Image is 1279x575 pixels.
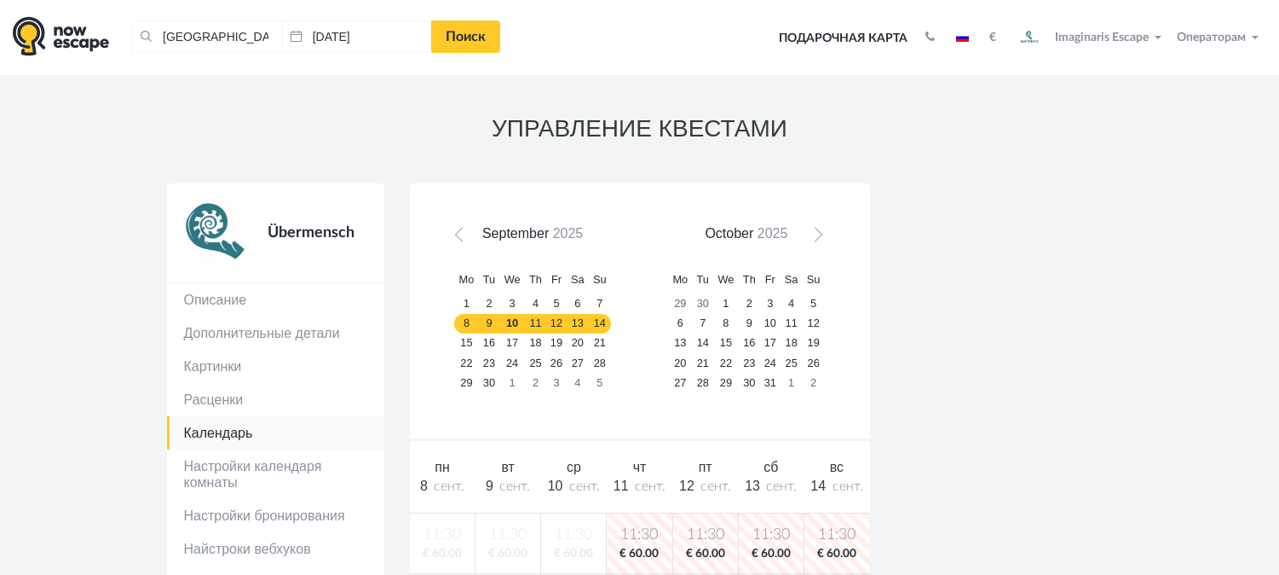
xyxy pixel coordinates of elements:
a: Найстроки вебхуков [167,532,384,566]
a: 16 [739,334,760,353]
a: 19 [803,334,825,353]
a: Описание [167,283,384,317]
a: 4 [781,294,803,314]
button: Операторам [1172,29,1266,46]
a: 8 [454,314,478,334]
a: 6 [567,294,589,314]
a: 30 [692,294,713,314]
input: Город или название квеста [132,20,282,53]
a: Поиск [431,20,500,53]
button: € [981,29,1005,46]
span: сент. [635,479,665,493]
div: Übermensch [249,200,367,265]
span: Thursday [529,273,542,286]
a: 16 [479,334,500,353]
a: 21 [692,353,713,373]
a: 20 [567,334,589,353]
a: 12 [546,314,567,334]
a: 25 [781,353,803,373]
span: сб [763,460,778,474]
span: € 60.00 [808,546,867,562]
a: 30 [739,373,760,392]
a: 23 [479,353,500,373]
a: 27 [567,353,589,373]
a: Календарь [167,416,384,450]
span: € 60.00 [742,546,800,562]
a: 18 [525,334,546,353]
span: сент. [569,479,600,493]
span: 8 [420,479,428,493]
a: Дополнительные детали [167,317,384,350]
span: Wednesday [504,273,521,286]
a: 2 [803,373,825,392]
a: 9 [479,314,500,334]
a: 3 [499,294,525,314]
a: 26 [803,353,825,373]
a: 3 [760,294,781,314]
a: Настройки бронирования [167,499,384,532]
span: € 60.00 [610,546,668,562]
span: пн [435,460,450,474]
span: Tuesday [697,273,709,286]
a: 8 [713,314,739,334]
span: вт [501,460,514,474]
a: 4 [525,294,546,314]
span: Saturday [785,273,798,286]
span: Friday [551,273,562,286]
span: 11:30 [677,525,735,546]
span: Sunday [593,273,607,286]
a: 19 [546,334,567,353]
span: 11:30 [742,525,800,546]
a: 10 [499,314,525,334]
a: 29 [454,373,478,392]
a: 28 [692,373,713,392]
a: 13 [668,334,692,353]
a: 12 [803,314,825,334]
h3: УПРАВЛЕНИЕ КВЕСТАМИ [167,116,1113,142]
span: чт [633,460,647,474]
a: 1 [713,294,739,314]
a: 2 [479,294,500,314]
a: 14 [589,314,611,334]
a: Картинки [167,350,384,383]
a: Настройки календаря комнаты [167,450,384,499]
a: 5 [589,373,611,392]
a: 22 [713,353,739,373]
a: 7 [589,294,611,314]
a: 25 [525,353,546,373]
span: Операторам [1177,32,1246,44]
span: September [482,226,549,241]
a: 15 [713,334,739,353]
span: 13 [745,479,760,493]
button: Imaginaris Escape [1009,20,1169,55]
a: 13 [567,314,589,334]
a: 21 [589,334,611,353]
a: Расценки [167,383,384,416]
input: Дата [282,20,432,53]
span: сент. [833,479,863,493]
a: 5 [546,294,567,314]
span: Monday [672,273,688,286]
a: Next [803,226,827,251]
a: 3 [546,373,567,392]
a: 1 [454,294,478,314]
a: Подарочная карта [773,20,913,57]
span: пт [699,460,712,474]
a: 29 [668,294,692,314]
span: Monday [459,273,475,286]
span: 9 [486,479,493,493]
a: 10 [760,314,781,334]
span: Imaginaris Escape [1055,28,1149,44]
a: 17 [760,334,781,353]
span: сент. [499,479,530,493]
a: 31 [760,373,781,392]
a: 11 [525,314,546,334]
span: 12 [679,479,694,493]
span: October [705,226,753,241]
img: logo [13,16,109,56]
a: 9 [739,314,760,334]
span: Thursday [743,273,756,286]
span: 2025 [553,226,584,241]
a: 2 [739,294,760,314]
span: Saturday [571,273,585,286]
